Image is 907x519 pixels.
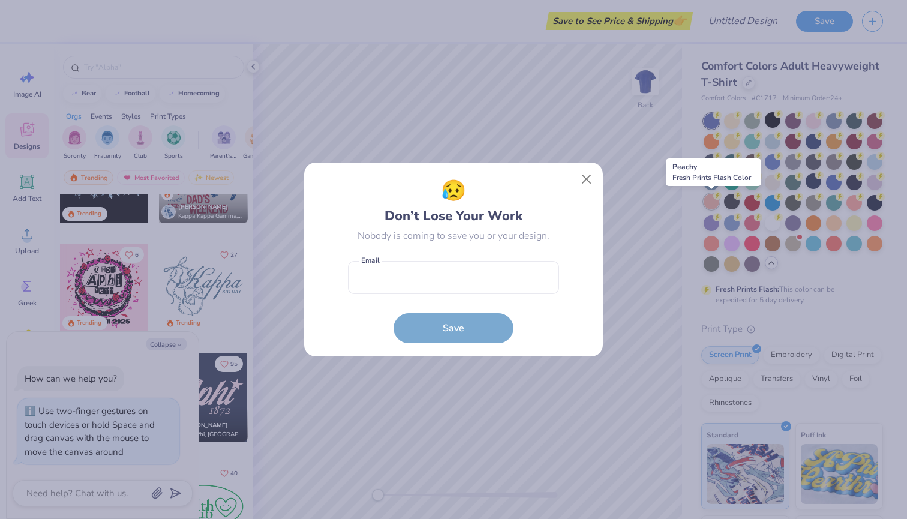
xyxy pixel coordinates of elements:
div: Peachy [666,158,761,186]
button: Close [575,168,598,191]
div: Don’t Lose Your Work [385,176,522,226]
span: Fresh Prints Flash Color [672,173,751,182]
div: Nobody is coming to save you or your design. [358,229,549,243]
span: 😥 [441,176,466,206]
